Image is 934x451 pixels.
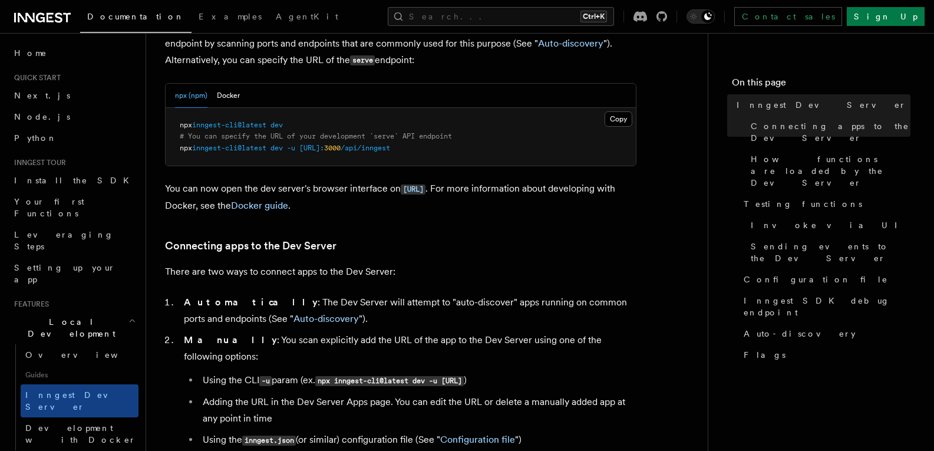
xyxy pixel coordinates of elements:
[734,7,842,26] a: Contact sales
[165,238,336,254] a: Connecting apps to the Dev Server
[14,176,136,185] span: Install the SDK
[739,344,910,366] a: Flags
[9,257,138,290] a: Setting up your app
[746,116,910,149] a: Connecting apps to the Dev Server
[744,349,786,361] span: Flags
[751,219,907,231] span: Invoke via UI
[744,274,888,285] span: Configuration file
[324,144,341,152] span: 3000
[217,84,240,108] button: Docker
[184,297,318,308] strong: Automatically
[199,372,636,389] li: Using the CLI param (ex. )
[175,84,207,108] button: npx (npm)
[14,197,84,218] span: Your first Functions
[14,230,114,251] span: Leveraging Steps
[87,12,184,21] span: Documentation
[165,264,636,280] p: There are two ways to connect apps to the Dev Server:
[9,299,49,309] span: Features
[80,4,192,33] a: Documentation
[14,133,57,143] span: Python
[9,42,138,64] a: Home
[605,111,632,127] button: Copy
[350,55,375,65] code: serve
[21,417,138,450] a: Development with Docker
[739,290,910,323] a: Inngest SDK debug endpoint
[732,94,910,116] a: Inngest Dev Server
[180,332,636,449] li: : You scan explicitly add the URL of the app to the Dev Server using one of the following options:
[269,4,345,32] a: AgentKit
[165,18,636,69] p: You can start the dev server with a single command. The dev server will attempt to find an Innges...
[9,170,138,191] a: Install the SDK
[440,434,515,445] a: Configuration file
[180,144,192,152] span: npx
[21,344,138,366] a: Overview
[401,185,425,195] code: [URL]
[231,200,288,211] a: Docker guide
[25,390,126,412] span: Inngest Dev Server
[9,85,138,106] a: Next.js
[737,99,906,111] span: Inngest Dev Server
[287,144,295,152] span: -u
[9,106,138,127] a: Node.js
[401,183,425,194] a: [URL]
[180,121,192,129] span: npx
[739,193,910,215] a: Testing functions
[199,432,636,449] li: Using the (or similar) configuration file (See " ")
[180,294,636,327] li: : The Dev Server will attempt to "auto-discover" apps running on common ports and endpoints (See ...
[746,149,910,193] a: How functions are loaded by the Dev Server
[744,328,856,340] span: Auto-discovery
[9,127,138,149] a: Python
[847,7,925,26] a: Sign Up
[341,144,390,152] span: /api/inngest
[9,191,138,224] a: Your first Functions
[199,394,636,427] li: Adding the URL in the Dev Server Apps page. You can edit the URL or delete a manually added app a...
[9,158,66,167] span: Inngest tour
[299,144,324,152] span: [URL]:
[9,316,128,340] span: Local Development
[270,144,283,152] span: dev
[192,144,266,152] span: inngest-cli@latest
[315,376,464,386] code: npx inngest-cli@latest dev -u [URL]
[538,38,603,49] a: Auto-discovery
[744,295,910,318] span: Inngest SDK debug endpoint
[9,73,61,83] span: Quick start
[184,334,277,345] strong: Manually
[180,132,452,140] span: # You can specify the URL of your development `serve` API endpoint
[25,423,136,445] span: Development with Docker
[293,313,359,324] a: Auto-discovery
[687,9,715,24] button: Toggle dark mode
[21,384,138,417] a: Inngest Dev Server
[165,180,636,214] p: You can now open the dev server's browser interface on . For more information about developing wi...
[276,12,338,21] span: AgentKit
[21,366,138,384] span: Guides
[14,112,70,121] span: Node.js
[751,153,910,189] span: How functions are loaded by the Dev Server
[14,263,115,284] span: Setting up your app
[751,241,910,264] span: Sending events to the Dev Server
[192,121,266,129] span: inngest-cli@latest
[14,47,47,59] span: Home
[388,7,614,26] button: Search...Ctrl+K
[739,323,910,344] a: Auto-discovery
[732,75,910,94] h4: On this page
[746,215,910,236] a: Invoke via UI
[259,376,272,386] code: -u
[14,91,70,100] span: Next.js
[744,198,862,210] span: Testing functions
[9,344,138,450] div: Local Development
[242,436,296,446] code: inngest.json
[9,224,138,257] a: Leveraging Steps
[199,12,262,21] span: Examples
[270,121,283,129] span: dev
[751,120,910,144] span: Connecting apps to the Dev Server
[9,311,138,344] button: Local Development
[192,4,269,32] a: Examples
[746,236,910,269] a: Sending events to the Dev Server
[580,11,607,22] kbd: Ctrl+K
[25,350,147,360] span: Overview
[739,269,910,290] a: Configuration file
